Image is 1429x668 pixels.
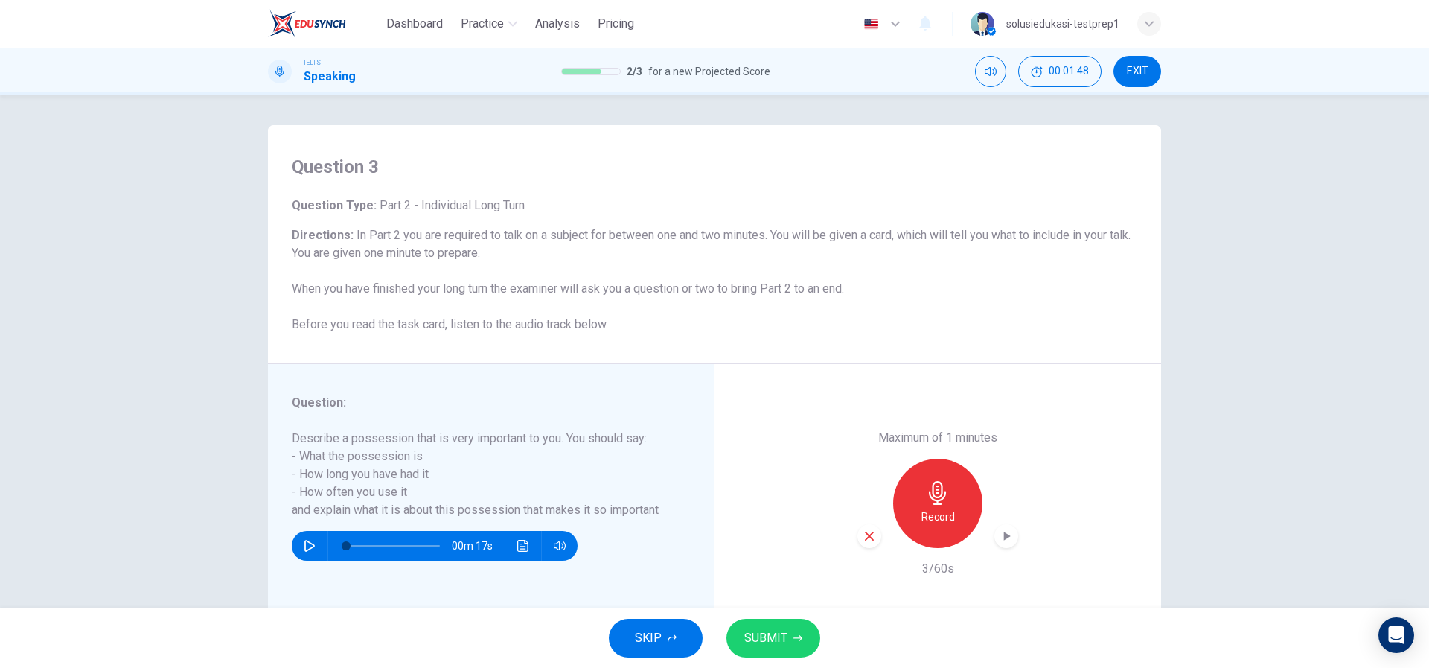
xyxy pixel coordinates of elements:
[627,63,642,80] span: 2 / 3
[1127,66,1148,77] span: EXIT
[975,56,1006,87] div: Mute
[292,228,1131,331] span: In Part 2 you are required to talk on a subject for between one and two minutes. You will be give...
[452,531,505,561] span: 00m 17s
[292,394,672,412] h6: Question :
[292,197,1137,214] h6: Question Type :
[921,508,955,526] h6: Record
[1378,617,1414,653] div: Open Intercom Messenger
[592,10,640,37] button: Pricing
[878,429,997,447] h6: Maximum of 1 minutes
[648,63,770,80] span: for a new Projected Score
[292,226,1137,334] h6: Directions :
[380,10,449,37] button: Dashboard
[511,531,535,561] button: Click to see the audio transcription
[1006,15,1119,33] div: solusiedukasi-testprep1
[1113,56,1161,87] button: EXIT
[535,15,580,33] span: Analysis
[377,198,525,212] span: Part 2 - Individual Long Turn
[304,68,356,86] h1: Speaking
[1018,56,1102,87] div: Hide
[304,57,321,68] span: IELTS
[455,10,523,37] button: Practice
[598,15,634,33] span: Pricing
[971,12,994,36] img: Profile picture
[268,9,380,39] a: EduSynch logo
[386,15,443,33] span: Dashboard
[292,430,672,519] h6: Describe a possession that is very important to you. You should say: - What the possession is - H...
[922,560,954,578] h6: 3/60s
[461,15,504,33] span: Practice
[268,9,346,39] img: EduSynch logo
[1018,56,1102,87] button: 00:01:48
[635,628,662,649] span: SKIP
[726,619,820,658] button: SUBMIT
[529,10,586,37] button: Analysis
[862,19,880,30] img: en
[893,459,982,548] button: Record
[744,628,787,649] span: SUBMIT
[1049,66,1089,77] span: 00:01:48
[609,619,703,658] button: SKIP
[292,155,1137,179] h4: Question 3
